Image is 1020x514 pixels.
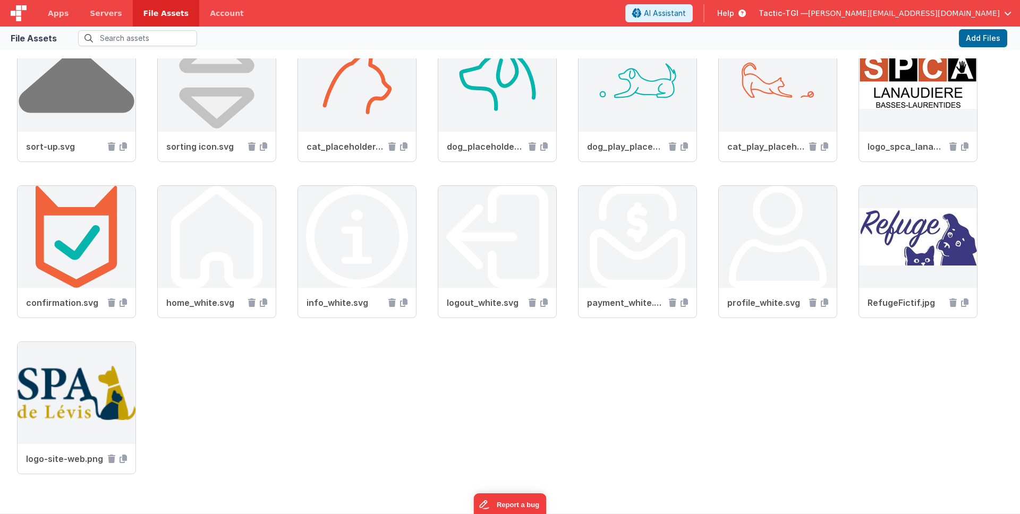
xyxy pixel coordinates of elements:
[759,8,808,19] span: Tactic-TGI —
[808,8,1000,19] span: [PERSON_NAME][EMAIL_ADDRESS][DOMAIN_NAME]
[78,30,197,46] input: Search assets
[26,140,104,153] span: sort-up.svg
[625,4,693,22] button: AI Assistant
[587,296,665,309] span: payment_white.svg
[868,140,945,153] span: logo_spca_lanaudiere.png
[759,8,1011,19] button: Tactic-TGI — [PERSON_NAME][EMAIL_ADDRESS][DOMAIN_NAME]
[447,140,524,153] span: dog_placeholder.svg
[143,8,189,19] span: File Assets
[26,296,104,309] span: confirmation.svg
[26,452,104,465] span: logo-site-web.png
[166,140,244,153] span: sorting icon.svg
[166,296,244,309] span: home_white.svg
[447,296,524,309] span: logout_white.svg
[11,32,57,45] div: File Assets
[727,296,805,309] span: profile_white.svg
[90,8,122,19] span: Servers
[48,8,69,19] span: Apps
[307,140,384,153] span: cat_placeholder.svg
[868,296,945,309] span: RefugeFictif.jpg
[587,140,665,153] span: dog_play_placeholder.svg.svg
[307,296,384,309] span: info_white.svg
[727,140,805,153] span: cat_play_placeholder.svg.svg
[644,8,686,19] span: AI Assistant
[959,29,1007,47] button: Add Files
[717,8,734,19] span: Help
